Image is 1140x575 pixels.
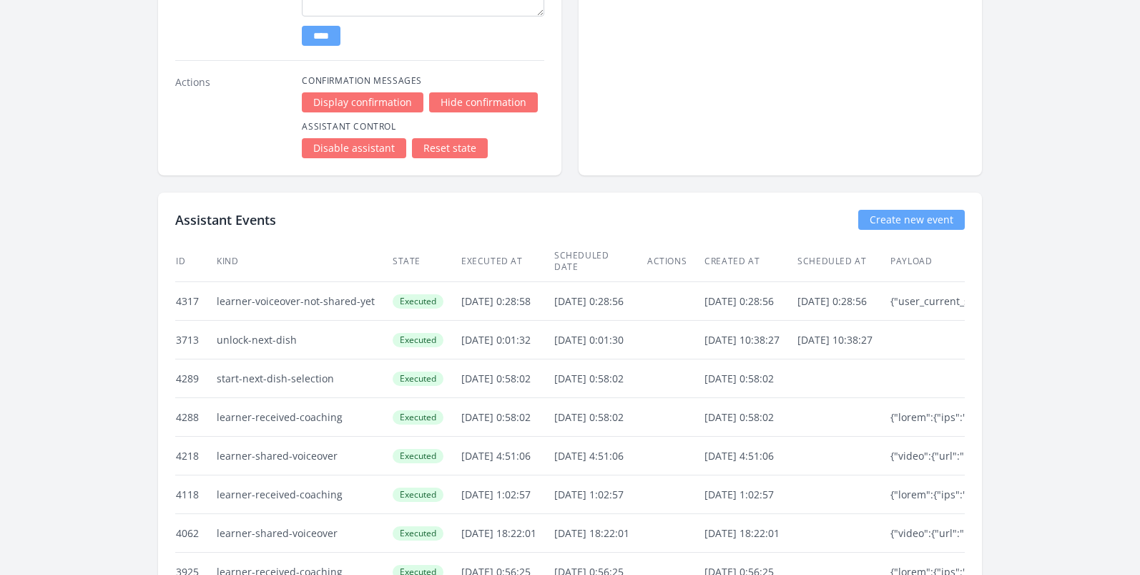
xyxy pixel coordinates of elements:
[554,475,647,514] td: [DATE] 1:02:57
[554,321,647,359] td: [DATE] 0:01:30
[393,333,443,347] span: Executed
[704,514,797,553] td: [DATE] 18:22:01
[392,241,461,282] th: State
[461,321,554,359] td: [DATE] 0:01:32
[554,241,647,282] th: Scheduled date
[461,282,554,321] td: [DATE] 0:28:58
[461,514,554,553] td: [DATE] 18:22:01
[704,437,797,475] td: [DATE] 4:51:06
[216,321,392,359] td: unlock-next-dish
[393,294,443,309] span: Executed
[302,92,423,112] a: Display confirmation
[393,372,443,386] span: Executed
[704,321,797,359] td: [DATE] 10:38:27
[704,475,797,514] td: [DATE] 1:02:57
[393,488,443,502] span: Executed
[393,449,443,463] span: Executed
[216,398,392,437] td: learner-received-coaching
[216,241,392,282] th: Kind
[175,514,216,553] td: 4062
[302,121,544,132] h4: Assistant Control
[175,437,216,475] td: 4218
[554,359,647,398] td: [DATE] 0:58:02
[554,437,647,475] td: [DATE] 4:51:06
[216,282,392,321] td: learner-voiceover-not-shared-yet
[412,138,488,158] a: Reset state
[216,359,392,398] td: start-next-dish-selection
[704,359,797,398] td: [DATE] 0:58:02
[461,241,554,282] th: Executed at
[554,398,647,437] td: [DATE] 0:58:02
[461,359,554,398] td: [DATE] 0:58:02
[302,75,544,87] h4: Confirmation Messages
[429,92,538,112] a: Hide confirmation
[704,398,797,437] td: [DATE] 0:58:02
[797,321,890,359] td: [DATE] 10:38:27
[797,241,890,282] th: Scheduled at
[216,437,392,475] td: learner-shared-voiceover
[302,138,406,158] a: Disable assistant
[858,210,965,230] a: Create new event
[216,514,392,553] td: learner-shared-voiceover
[175,75,290,158] dt: Actions
[461,437,554,475] td: [DATE] 4:51:06
[461,475,554,514] td: [DATE] 1:02:57
[216,475,392,514] td: learner-received-coaching
[175,282,216,321] td: 4317
[461,398,554,437] td: [DATE] 0:58:02
[175,398,216,437] td: 4288
[175,359,216,398] td: 4289
[554,514,647,553] td: [DATE] 18:22:01
[797,282,890,321] td: [DATE] 0:28:56
[647,241,704,282] th: Actions
[393,410,443,425] span: Executed
[704,241,797,282] th: Created at
[175,210,276,230] h2: Assistant Events
[175,241,216,282] th: ID
[175,475,216,514] td: 4118
[554,282,647,321] td: [DATE] 0:28:56
[175,321,216,359] td: 3713
[704,282,797,321] td: [DATE] 0:28:56
[393,526,443,541] span: Executed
